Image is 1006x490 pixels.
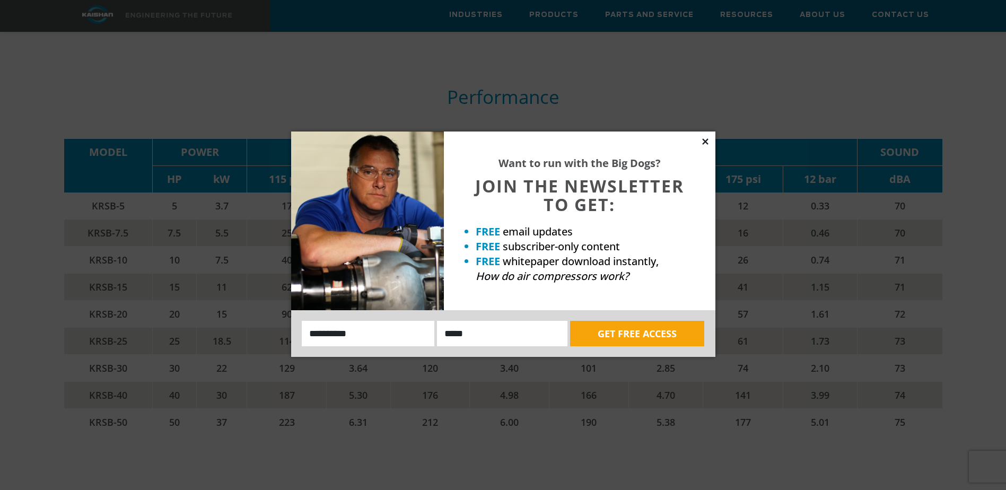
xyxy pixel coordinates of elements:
button: Close [701,137,710,146]
strong: FREE [476,254,500,268]
span: JOIN THE NEWSLETTER TO GET: [475,174,684,216]
strong: FREE [476,224,500,239]
input: Name: [302,321,435,346]
strong: FREE [476,239,500,253]
button: GET FREE ACCESS [570,321,704,346]
span: email updates [503,224,573,239]
input: Email [437,321,567,346]
strong: Want to run with the Big Dogs? [498,156,661,170]
em: How do air compressors work? [476,269,629,283]
span: subscriber-only content [503,239,620,253]
span: whitepaper download instantly, [503,254,659,268]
